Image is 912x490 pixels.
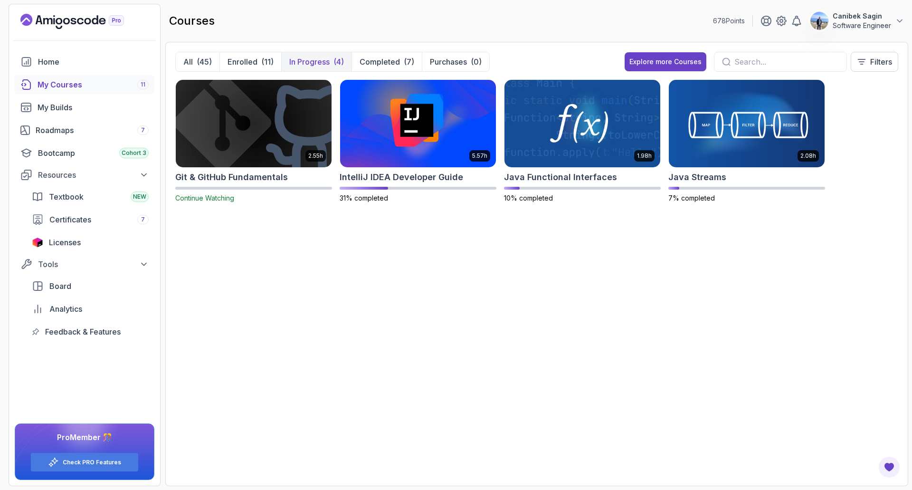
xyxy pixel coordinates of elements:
[26,187,154,206] a: textbook
[281,52,351,71] button: In Progress(4)
[169,13,215,29] h2: courses
[360,56,400,67] p: Completed
[504,79,661,203] a: Java Functional Interfaces card1.98hJava Functional Interfaces10% completed
[141,216,145,223] span: 7
[833,21,891,30] p: Software Engineer
[45,326,121,337] span: Feedback & Features
[38,102,149,113] div: My Builds
[800,152,816,160] p: 2.08h
[26,299,154,318] a: analytics
[15,166,154,183] button: Resources
[20,14,146,29] a: Landing page
[668,79,825,203] a: Java Streams card2.08hJava Streams7% completed
[471,56,482,67] div: (0)
[734,56,839,67] input: Search...
[669,80,825,167] img: Java Streams card
[141,126,145,134] span: 7
[175,171,288,184] h2: Git & GitHub Fundamentals
[38,147,149,159] div: Bootcamp
[637,152,652,160] p: 1.98h
[49,303,82,315] span: Analytics
[340,194,388,202] span: 31% completed
[351,52,422,71] button: Completed(7)
[36,125,149,136] div: Roadmaps
[49,280,71,292] span: Board
[629,57,702,67] div: Explore more Courses
[261,56,274,67] div: (11)
[26,277,154,296] a: board
[668,171,726,184] h2: Java Streams
[15,121,154,140] a: roadmaps
[32,238,43,247] img: jetbrains icon
[851,52,898,72] button: Filters
[333,56,344,67] div: (4)
[870,56,892,67] p: Filters
[504,171,617,184] h2: Java Functional Interfaces
[26,210,154,229] a: certificates
[833,11,891,21] p: Canibek Sagin
[15,98,154,117] a: builds
[133,193,146,201] span: NEW
[38,79,149,90] div: My Courses
[878,456,901,479] button: Open Feedback Button
[340,171,463,184] h2: IntelliJ IDEA Developer Guide
[26,233,154,252] a: licenses
[289,56,330,67] p: In Progress
[430,56,467,67] p: Purchases
[472,152,487,160] p: 5.57h
[810,11,904,30] button: user profile imageCanibek SaginSoftware Engineer
[197,56,212,67] div: (45)
[504,194,553,202] span: 10% completed
[38,169,149,181] div: Resources
[15,144,154,163] a: bootcamp
[38,56,149,67] div: Home
[504,80,660,167] img: Java Functional Interfaces card
[175,79,332,203] a: Git & GitHub Fundamentals card2.55hGit & GitHub FundamentalsContinue Watching
[183,56,193,67] p: All
[228,56,257,67] p: Enrolled
[176,80,332,167] img: Git & GitHub Fundamentals card
[141,81,145,88] span: 11
[175,194,234,202] span: Continue Watching
[49,214,91,225] span: Certificates
[340,80,496,167] img: IntelliJ IDEA Developer Guide card
[15,75,154,94] a: courses
[625,52,706,71] button: Explore more Courses
[63,459,121,466] a: Check PRO Features
[15,256,154,273] button: Tools
[404,56,414,67] div: (7)
[176,52,219,71] button: All(45)
[49,237,81,248] span: Licenses
[15,52,154,71] a: home
[308,152,323,160] p: 2.55h
[38,259,149,270] div: Tools
[810,12,828,30] img: user profile image
[30,452,139,472] button: Check PRO Features
[122,149,146,157] span: Cohort 3
[49,191,84,202] span: Textbook
[668,194,715,202] span: 7% completed
[26,322,154,341] a: feedback
[340,79,496,203] a: IntelliJ IDEA Developer Guide card5.57hIntelliJ IDEA Developer Guide31% completed
[422,52,489,71] button: Purchases(0)
[713,16,745,26] p: 678 Points
[219,52,281,71] button: Enrolled(11)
